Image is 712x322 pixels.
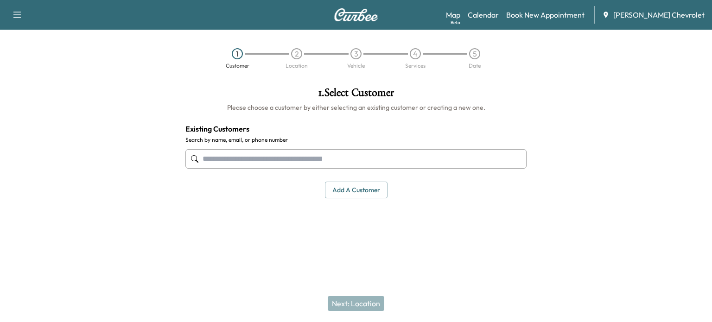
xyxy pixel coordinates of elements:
[446,9,460,20] a: MapBeta
[613,9,705,20] span: [PERSON_NAME] Chevrolet
[185,103,527,112] h6: Please choose a customer by either selecting an existing customer or creating a new one.
[469,48,480,59] div: 5
[410,48,421,59] div: 4
[185,87,527,103] h1: 1 . Select Customer
[350,48,362,59] div: 3
[291,48,302,59] div: 2
[468,9,499,20] a: Calendar
[232,48,243,59] div: 1
[185,136,527,144] label: Search by name, email, or phone number
[451,19,460,26] div: Beta
[334,8,378,21] img: Curbee Logo
[325,182,388,199] button: Add a customer
[347,63,365,69] div: Vehicle
[226,63,249,69] div: Customer
[405,63,426,69] div: Services
[286,63,308,69] div: Location
[469,63,481,69] div: Date
[506,9,585,20] a: Book New Appointment
[185,123,527,134] h4: Existing Customers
